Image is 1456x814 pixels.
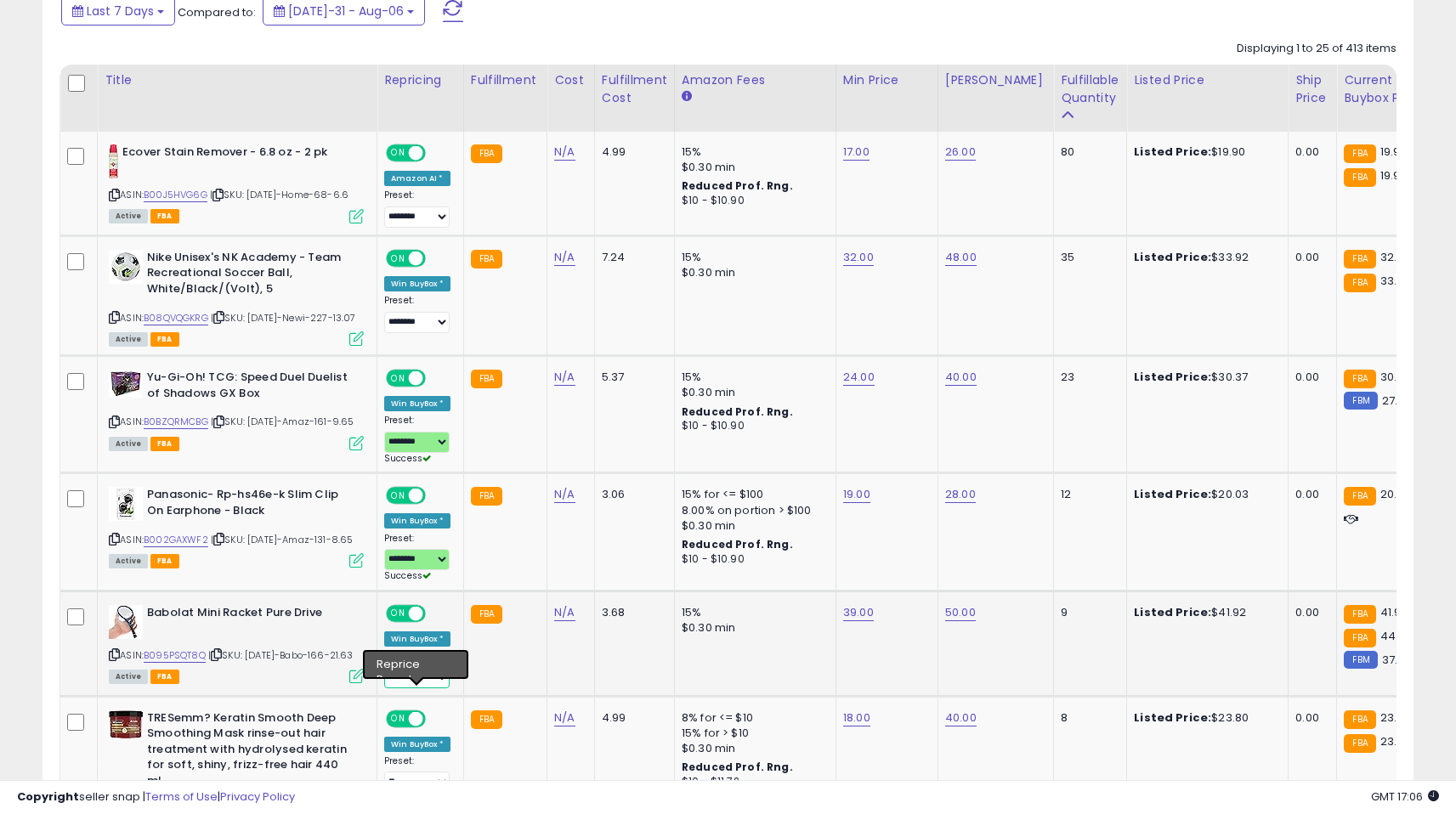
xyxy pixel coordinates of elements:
[682,552,823,567] div: $10 - $10.90
[388,251,409,265] span: ON
[384,171,450,186] div: Amazon AI *
[109,332,148,347] span: All listings currently available for purchase on Amazon
[384,533,450,583] div: Preset:
[471,710,502,729] small: FBA
[682,144,823,160] div: 15%
[602,144,661,160] div: 4.99
[384,452,431,465] span: Success
[150,437,179,451] span: FBA
[109,250,143,284] img: 41Pds+pxJeL._SL40_.jpg
[682,710,823,726] div: 8% for <= $10
[208,648,354,662] span: | SKU: [DATE]-Babo-166-21.63
[150,209,179,223] span: FBA
[1295,250,1323,265] div: 0.00
[1344,710,1375,729] small: FBA
[1344,392,1377,410] small: FBM
[1134,486,1211,502] b: Listed Price:
[1344,487,1375,506] small: FBA
[1380,273,1410,289] span: 33.79
[384,276,450,291] div: Win BuyBox *
[1134,370,1275,385] div: $30.37
[150,332,179,347] span: FBA
[211,533,354,546] span: | SKU: [DATE]-Amaz-131-8.65
[1134,144,1211,160] b: Listed Price:
[471,71,540,89] div: Fulfillment
[682,194,823,208] div: $10 - $10.90
[1380,144,1401,160] span: 19.9
[1380,369,1410,385] span: 30.37
[384,71,456,89] div: Repricing
[1237,41,1397,57] div: Displaying 1 to 25 of 413 items
[1344,370,1375,388] small: FBA
[288,3,404,20] span: [DATE]-31 - Aug-06
[17,789,79,805] strong: Copyright
[1061,71,1119,107] div: Fulfillable Quantity
[150,554,179,568] span: FBA
[210,188,348,201] span: | SKU: [DATE]-Home-68-6.6
[384,569,431,582] span: Success
[105,71,370,89] div: Title
[122,144,329,165] b: Ecover Stain Remover - 6.8 oz - 2 pk
[1134,604,1211,620] b: Listed Price:
[1061,710,1113,726] div: 8
[109,370,364,449] div: ASIN:
[471,370,502,388] small: FBA
[388,146,409,161] span: ON
[423,606,450,620] span: OFF
[1061,250,1113,265] div: 35
[1380,486,1411,502] span: 20.03
[843,71,931,89] div: Min Price
[423,251,450,265] span: OFF
[109,710,143,738] img: 41SFrjHctHL._SL40_.jpg
[109,554,148,568] span: All listings currently available for purchase on Amazon
[384,755,450,794] div: Preset:
[211,415,354,428] span: | SKU: [DATE]-Amaz-161-9.65
[602,71,667,107] div: Fulfillment Cost
[1344,734,1375,753] small: FBA
[554,71,587,89] div: Cost
[682,71,829,89] div: Amazon Fees
[1344,605,1375,624] small: FBA
[945,71,1046,89] div: [PERSON_NAME]
[109,437,148,451] span: All listings currently available for purchase on Amazon
[945,249,977,266] a: 48.00
[178,4,256,20] span: Compared to:
[388,371,409,386] span: ON
[682,605,823,620] div: 15%
[1295,605,1323,620] div: 0.00
[388,606,409,620] span: ON
[423,711,450,726] span: OFF
[682,178,793,193] b: Reduced Prof. Rng.
[682,760,793,774] b: Reduced Prof. Rng.
[423,371,450,386] span: OFF
[602,605,661,620] div: 3.68
[384,189,450,228] div: Preset:
[109,605,143,639] img: 51fiYVDrj1L._SL40_.jpg
[945,604,976,621] a: 50.00
[682,537,793,551] b: Reduced Prof. Rng.
[109,209,148,223] span: All listings currently available for purchase on Amazon
[388,711,409,726] span: ON
[945,144,976,161] a: 26.00
[1134,144,1275,160] div: $19.90
[843,709,870,726] a: 18.00
[87,3,154,20] span: Last 7 Days
[384,513,450,529] div: Win BuyBox *
[843,486,870,503] a: 19.00
[144,533,208,547] a: B002GAXWF2
[109,670,148,684] span: All listings currently available for purchase on Amazon
[602,250,661,265] div: 7.24
[384,650,450,688] div: Preset:
[1344,250,1375,269] small: FBA
[843,369,875,386] a: 24.00
[682,419,823,433] div: $10 - $10.90
[682,503,823,518] div: 8.00% on portion > $100
[144,311,208,325] a: B08QVQGKRG
[150,670,179,684] span: FBA
[1371,789,1439,805] span: 2025-08-14 17:06 GMT
[109,370,143,398] img: 51bMO2wnKdL._SL40_.jpg
[945,369,977,386] a: 40.00
[109,487,364,566] div: ASIN:
[843,604,874,621] a: 39.00
[384,737,450,752] div: Win BuyBox *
